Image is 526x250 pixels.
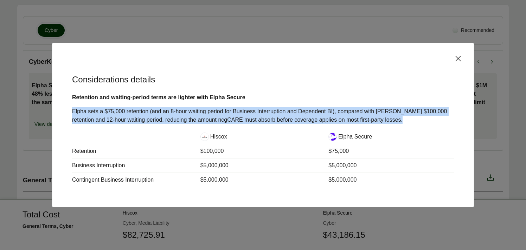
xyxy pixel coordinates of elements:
img: Carrier logo [328,133,337,141]
div: $100,000 [200,147,224,155]
p: Retention and waiting-period terms are lighter with Elpha Secure [72,93,454,102]
div: $75,000 [328,147,349,155]
h5: Considerations details [64,63,462,85]
div: $5,000,000 [328,161,357,170]
div: $5,000,000 [328,176,357,184]
div: Contingent Business Interruption [72,176,198,184]
div: $5,000,000 [200,176,229,184]
img: Carrier logo [200,133,209,141]
p: Elpha Secure [338,133,372,141]
div: Business Interruption [72,161,198,170]
div: $5,000,000 [200,161,229,170]
div: Retention [72,147,198,155]
p: Elpha sets a $75,000 retention (and an 8-hour waiting period for Business Interruption and Depend... [72,107,454,124]
p: Hiscox [210,133,227,141]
